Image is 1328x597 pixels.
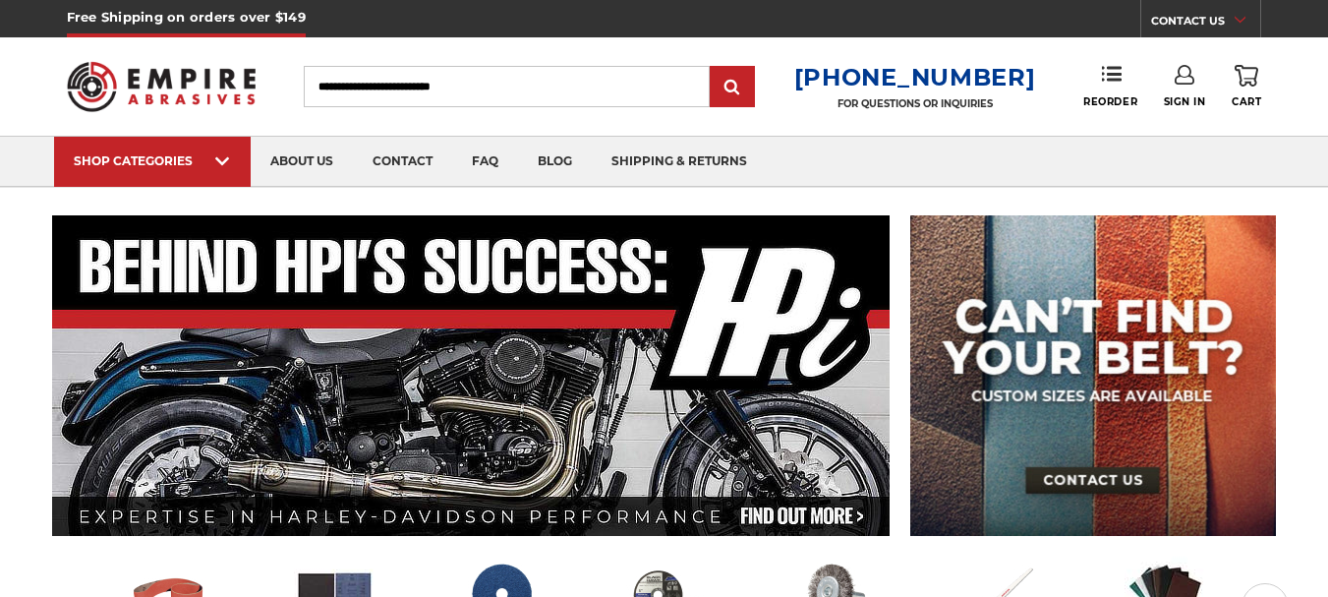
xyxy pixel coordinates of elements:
img: promo banner for custom belts. [910,215,1276,536]
img: Empire Abrasives [67,49,256,123]
a: shipping & returns [592,137,767,187]
span: Sign In [1164,95,1206,108]
input: Submit [713,68,752,107]
a: Cart [1232,65,1261,108]
div: SHOP CATEGORIES [74,153,231,168]
a: CONTACT US [1151,10,1260,37]
a: blog [518,137,592,187]
p: FOR QUESTIONS OR INQUIRIES [794,97,1036,110]
a: faq [452,137,518,187]
span: Cart [1232,95,1261,108]
span: Reorder [1083,95,1137,108]
img: Banner for an interview featuring Horsepower Inc who makes Harley performance upgrades featured o... [52,215,891,536]
a: [PHONE_NUMBER] [794,63,1036,91]
a: about us [251,137,353,187]
a: Reorder [1083,65,1137,107]
a: contact [353,137,452,187]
